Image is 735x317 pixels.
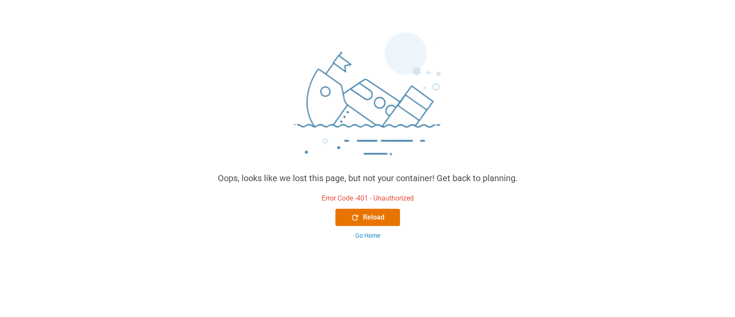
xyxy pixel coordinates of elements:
button: Go Home [335,231,400,240]
div: Oops, looks like we lost this page, but not your container! Get back to planning. [218,172,518,185]
div: Reload [350,212,385,223]
img: sinking_ship.png [239,28,497,172]
div: Error Code - 401 - Unauthorized [322,193,414,204]
div: Go Home [355,231,380,240]
button: Reload [335,209,400,226]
